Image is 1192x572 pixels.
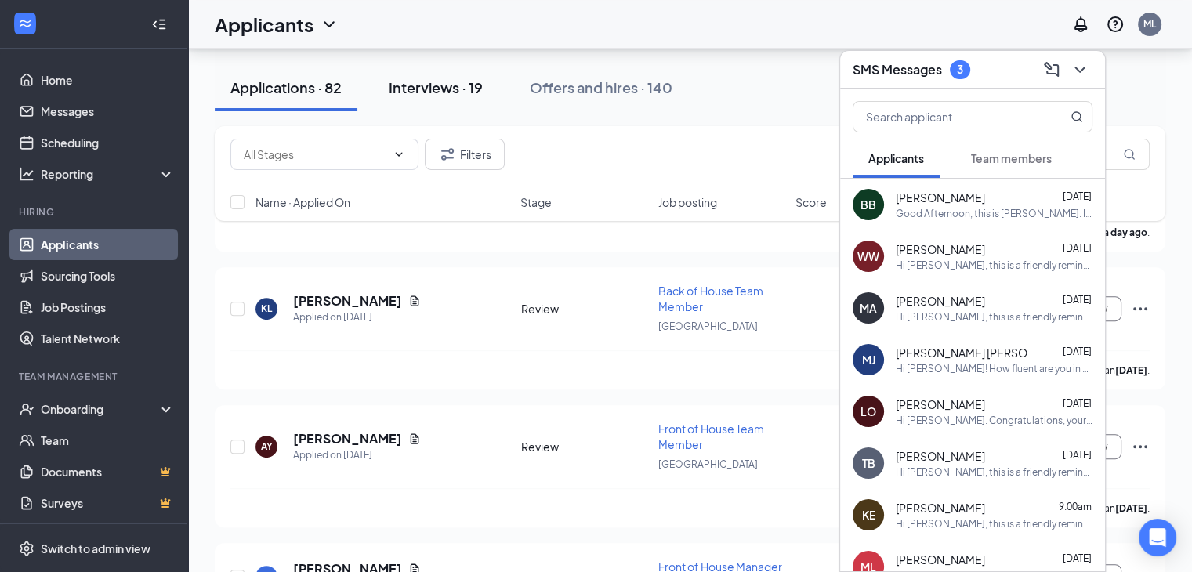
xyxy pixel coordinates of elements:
[896,241,985,257] span: [PERSON_NAME]
[1106,15,1125,34] svg: QuestionInfo
[971,151,1052,165] span: Team members
[857,248,879,264] div: WW
[261,302,272,315] div: KL
[658,284,763,313] span: Back of House Team Member
[853,102,1039,132] input: Search applicant
[853,61,942,78] h3: SMS Messages
[1143,17,1156,31] div: ML
[896,310,1092,324] div: Hi [PERSON_NAME], this is a friendly reminder. Your onsite interview for Back of House Team Membe...
[1115,364,1147,376] b: [DATE]
[19,166,34,182] svg: Analysis
[530,78,672,97] div: Offers and hires · 140
[41,96,175,127] a: Messages
[1139,519,1176,556] div: Open Intercom Messenger
[521,301,649,317] div: Review
[896,293,985,309] span: [PERSON_NAME]
[896,517,1092,530] div: Hi [PERSON_NAME], this is a friendly reminder. Your onsite interview for Front of House Team Memb...
[896,552,985,567] span: [PERSON_NAME]
[215,11,313,38] h1: Applicants
[1131,437,1150,456] svg: Ellipses
[1063,242,1092,254] span: [DATE]
[41,229,175,260] a: Applicants
[389,78,483,97] div: Interviews · 19
[1039,57,1064,82] button: ComposeMessage
[1071,60,1089,79] svg: ChevronDown
[293,292,402,310] h5: [PERSON_NAME]
[151,16,167,32] svg: Collapse
[1131,299,1150,318] svg: Ellipses
[862,507,875,523] div: KE
[41,401,161,417] div: Onboarding
[425,139,505,170] button: Filter Filters
[41,425,175,456] a: Team
[658,422,764,451] span: Front of House Team Member
[896,362,1092,375] div: Hi [PERSON_NAME]! How fluent are you in english? It is helpful for working Front of House. We als...
[408,295,421,307] svg: Document
[658,320,758,332] span: [GEOGRAPHIC_DATA]
[41,127,175,158] a: Scheduling
[41,291,175,323] a: Job Postings
[957,63,963,76] div: 3
[293,447,421,463] div: Applied on [DATE]
[41,323,175,354] a: Talent Network
[868,151,924,165] span: Applicants
[41,487,175,519] a: SurveysCrown
[1067,57,1092,82] button: ChevronDown
[1042,60,1061,79] svg: ComposeMessage
[896,259,1092,272] div: Hi [PERSON_NAME], this is a friendly reminder. Your onsite interview for Back of House Team Membe...
[521,439,649,454] div: Review
[261,440,273,453] div: AY
[658,458,758,470] span: [GEOGRAPHIC_DATA]
[41,456,175,487] a: DocumentsCrown
[393,148,405,161] svg: ChevronDown
[230,78,342,97] div: Applications · 82
[896,414,1092,427] div: Hi [PERSON_NAME]. Congratulations, your onsite interview for Back of House Team Member at [STREET...
[1103,226,1147,238] b: a day ago
[1063,190,1092,202] span: [DATE]
[1063,294,1092,306] span: [DATE]
[17,16,33,31] svg: WorkstreamLogo
[860,404,876,419] div: LO
[1063,346,1092,357] span: [DATE]
[244,146,386,163] input: All Stages
[896,396,985,412] span: [PERSON_NAME]
[19,370,172,383] div: Team Management
[19,541,34,556] svg: Settings
[1071,110,1083,123] svg: MagnifyingGlass
[1063,449,1092,461] span: [DATE]
[1123,148,1136,161] svg: MagnifyingGlass
[255,194,350,210] span: Name · Applied On
[896,190,985,205] span: [PERSON_NAME]
[896,500,985,516] span: [PERSON_NAME]
[658,194,717,210] span: Job posting
[896,465,1092,479] div: Hi [PERSON_NAME], this is a friendly reminder. To move forward with your application for Marketin...
[862,455,875,471] div: TB
[19,401,34,417] svg: UserCheck
[896,207,1092,220] div: Good Afternoon, this is [PERSON_NAME]. I believe we spoke [DATE][DATE] 10:30am about a front of h...
[896,448,985,464] span: [PERSON_NAME]
[1115,502,1147,514] b: [DATE]
[438,145,457,164] svg: Filter
[19,205,172,219] div: Hiring
[1071,15,1090,34] svg: Notifications
[293,310,421,325] div: Applied on [DATE]
[1059,501,1092,512] span: 9:00am
[1063,552,1092,564] span: [DATE]
[896,345,1037,360] span: [PERSON_NAME] [PERSON_NAME]
[293,430,402,447] h5: [PERSON_NAME]
[41,166,176,182] div: Reporting
[862,352,875,367] div: MJ
[408,433,421,445] svg: Document
[1063,397,1092,409] span: [DATE]
[520,194,552,210] span: Stage
[41,541,150,556] div: Switch to admin view
[860,300,877,316] div: MA
[41,64,175,96] a: Home
[860,197,876,212] div: BB
[795,194,827,210] span: Score
[320,15,339,34] svg: ChevronDown
[41,260,175,291] a: Sourcing Tools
